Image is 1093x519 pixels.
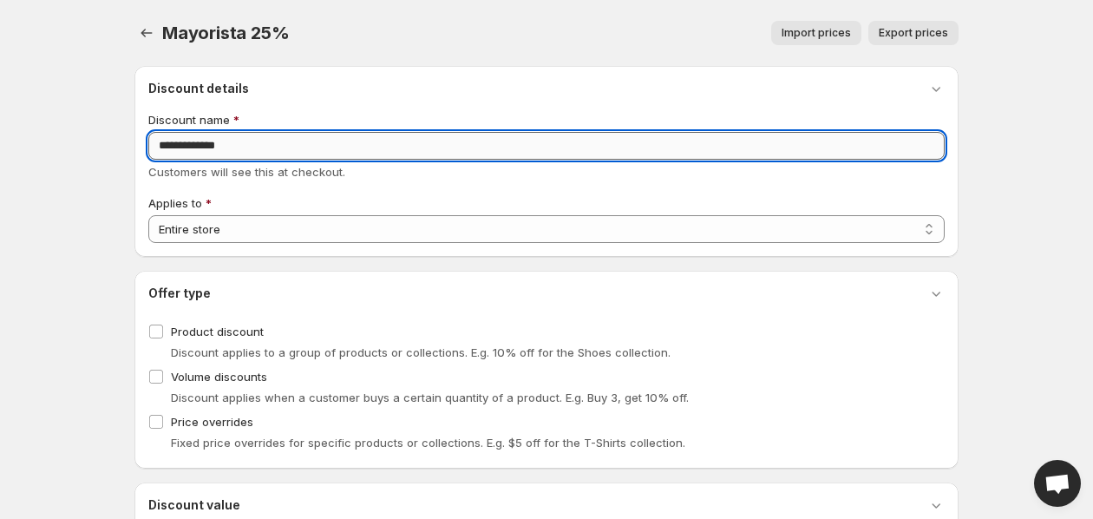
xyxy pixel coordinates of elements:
[148,80,249,97] h3: Discount details
[148,165,345,179] span: Customers will see this at checkout.
[148,196,202,210] span: Applies to
[1034,460,1081,507] div: Open chat
[171,391,689,404] span: Discount applies when a customer buys a certain quantity of a product. E.g. Buy 3, get 10% off.
[171,345,671,359] span: Discount applies to a group of products or collections. E.g. 10% off for the Shoes collection.
[171,436,685,450] span: Fixed price overrides for specific products or collections. E.g. $5 off for the T-Shirts collection.
[171,370,267,384] span: Volume discounts
[162,23,289,43] span: Mayorista 25%
[148,285,211,302] h3: Offer type
[771,21,861,45] button: Import prices
[868,21,959,45] button: Export prices
[148,496,240,514] h3: Discount value
[171,415,253,429] span: Price overrides
[782,26,851,40] span: Import prices
[171,325,264,338] span: Product discount
[148,113,230,127] span: Discount name
[879,26,948,40] span: Export prices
